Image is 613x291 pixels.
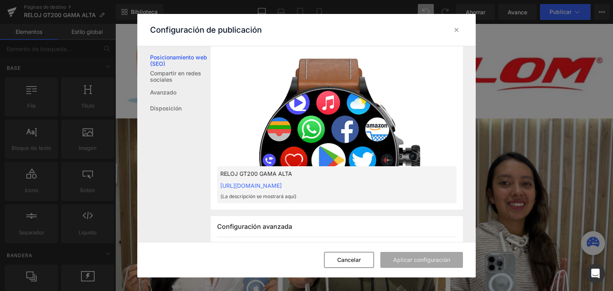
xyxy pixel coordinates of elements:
[150,100,211,116] a: Disposición
[150,69,211,85] a: Compartir en redes sociales
[150,54,207,67] font: Posicionamiento web (SEO)
[586,264,605,283] div: Abrir Intercom Messenger
[337,256,361,263] font: Cancelar
[150,70,201,83] font: Compartir en redes sociales
[150,105,182,112] font: Disposición
[324,252,374,268] button: Cancelar
[220,193,297,199] font: {La descripción se mostrará aquí}
[380,252,463,268] button: Aplicar configuración
[217,222,292,230] font: Configuración avanzada
[150,53,211,69] a: Posicionamiento web (SEO)
[220,170,292,177] font: RELOJ GT200 GAMA ALTA
[150,25,262,35] font: Configuración de publicación
[220,182,282,189] a: [URL][DOMAIN_NAME]
[150,85,211,100] a: Avanzado
[150,89,176,96] font: Avanzado
[393,256,450,263] font: Aplicar configuración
